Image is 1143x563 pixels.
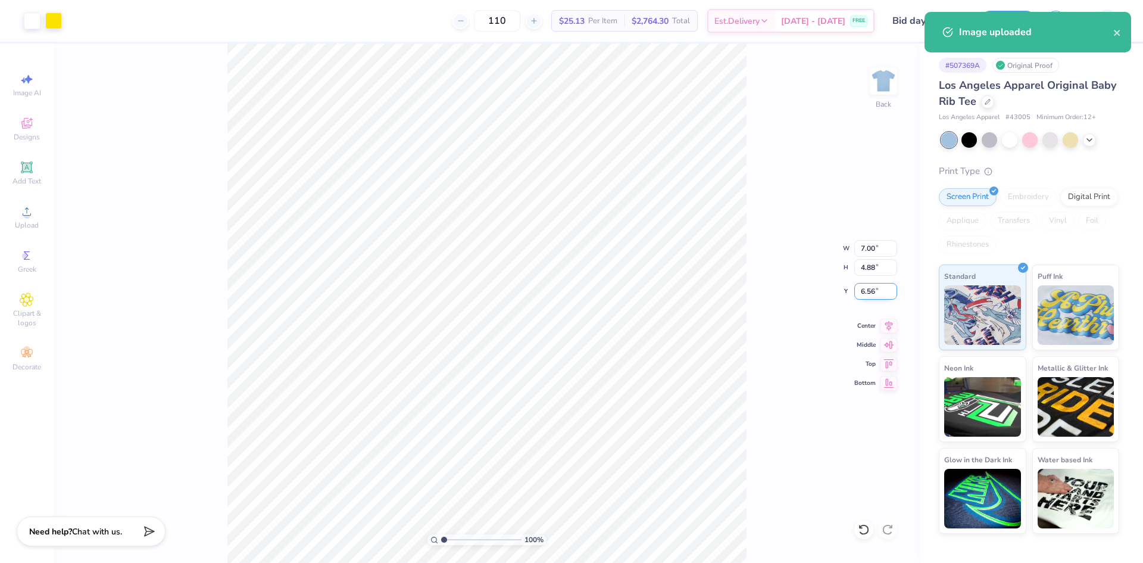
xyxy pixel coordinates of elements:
img: Metallic & Glitter Ink [1038,377,1114,437]
span: Minimum Order: 12 + [1036,113,1096,123]
span: Water based Ink [1038,453,1092,466]
span: Decorate [13,362,41,372]
div: Rhinestones [939,236,997,254]
span: [DATE] - [DATE] [781,15,845,27]
span: $2,764.30 [632,15,669,27]
span: Chat with us. [72,526,122,537]
button: close [1113,25,1122,39]
img: Puff Ink [1038,285,1114,345]
span: FREE [852,17,865,25]
span: Middle [854,341,876,349]
img: Water based Ink [1038,469,1114,528]
div: Back [876,99,891,110]
span: Los Angeles Apparel [939,113,1000,123]
img: Glow in the Dark Ink [944,469,1021,528]
img: Standard [944,285,1021,345]
div: Foil [1078,212,1106,230]
div: Vinyl [1041,212,1075,230]
span: Puff Ink [1038,270,1063,282]
span: Los Angeles Apparel Original Baby Rib Tee [939,78,1116,108]
img: Neon Ink [944,377,1021,437]
div: Digital Print [1060,188,1118,206]
div: Image uploaded [959,25,1113,39]
div: Original Proof [992,58,1059,73]
span: Clipart & logos [6,309,48,328]
div: Print Type [939,164,1119,178]
span: Greek [18,265,36,274]
span: Neon Ink [944,362,973,374]
span: Image AI [13,88,41,98]
span: Bottom [854,379,876,387]
input: – – [474,10,520,32]
span: # 43005 [1005,113,1030,123]
span: $25.13 [559,15,585,27]
span: Est. Delivery [714,15,760,27]
div: Applique [939,212,986,230]
input: Untitled Design [883,9,971,33]
div: Embroidery [1000,188,1057,206]
span: Per Item [588,15,617,27]
span: Metallic & Glitter Ink [1038,362,1108,374]
span: Center [854,322,876,330]
div: Screen Print [939,188,997,206]
span: Total [672,15,690,27]
span: Designs [14,132,40,142]
span: Glow in the Dark Ink [944,453,1012,466]
div: Transfers [990,212,1038,230]
span: Top [854,360,876,368]
img: Back [872,69,895,93]
strong: Need help? [29,526,72,537]
span: Standard [944,270,976,282]
span: Add Text [13,176,41,186]
div: # 507369A [939,58,986,73]
span: 100 % [524,534,544,545]
span: Upload [15,220,39,230]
